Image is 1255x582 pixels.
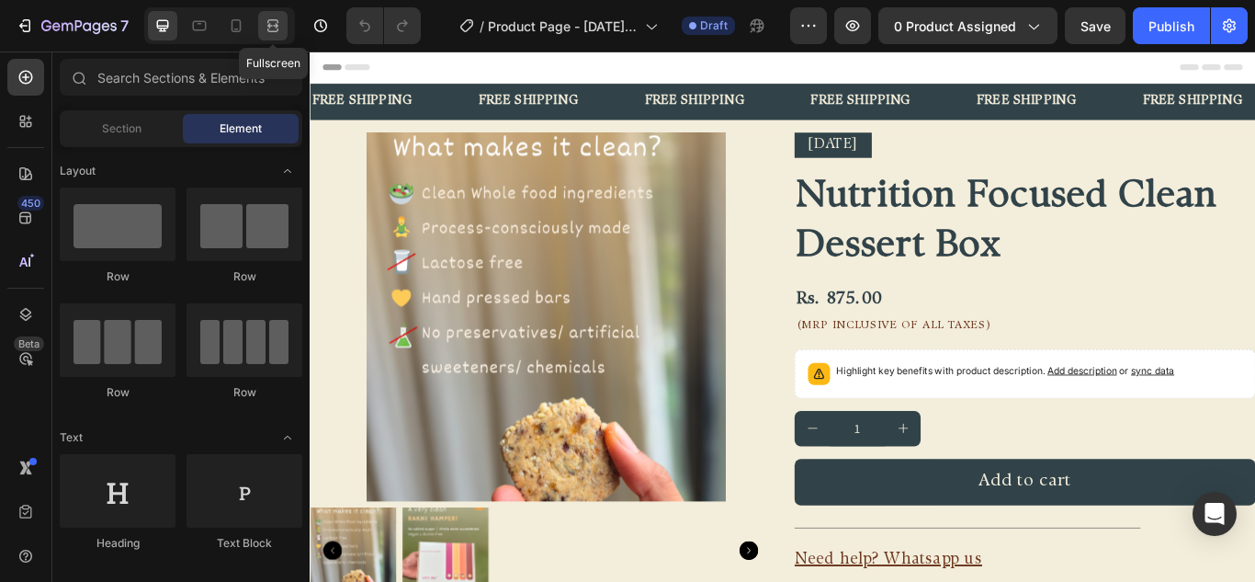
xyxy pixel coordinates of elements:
div: Add to cart [779,486,888,519]
div: Open Intercom Messenger [1193,492,1237,536]
span: Toggle open [273,423,302,452]
input: quantity [606,419,671,461]
span: Save [1080,18,1111,34]
p: Highlight key benefits with product description. [614,363,1008,382]
span: Layout [60,163,96,179]
div: Undo/Redo [346,7,421,44]
span: sync data [957,365,1008,379]
p: (MRP Inclusive of all taxes) [567,310,1101,330]
span: Product Page - [DATE] 22:08:21 [488,17,638,36]
input: Search Sections & Elements [60,59,302,96]
span: 0 product assigned [894,17,1016,36]
button: decrement [565,419,606,461]
span: Element [220,120,262,137]
div: Heading [60,535,175,552]
p: [DATE] [580,97,640,123]
div: Publish [1148,17,1194,36]
h2: Nutrition Focused Clean Dessert Box [565,139,1102,257]
div: Row [60,384,175,401]
div: Rs. 875.00 [565,272,1102,308]
span: or [941,365,1008,379]
button: increment [671,419,712,461]
div: Text Block [187,535,302,552]
span: Toggle open [273,156,302,186]
span: Section [102,120,141,137]
div: Row [60,268,175,285]
div: Beta [14,337,44,351]
div: 450 [17,196,44,211]
span: / [480,17,484,36]
span: Draft [700,17,728,34]
button: Publish [1133,7,1210,44]
div: Row [187,384,302,401]
div: FREE SHIPPING [969,45,1090,73]
div: Row [187,268,302,285]
span: Add description [860,365,941,379]
button: Save [1065,7,1125,44]
span: Text [60,429,83,446]
iframe: Design area [310,51,1255,582]
button: Add to cart [565,475,1102,530]
p: 7 [120,15,129,37]
button: 0 product assigned [878,7,1057,44]
button: 7 [7,7,137,44]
